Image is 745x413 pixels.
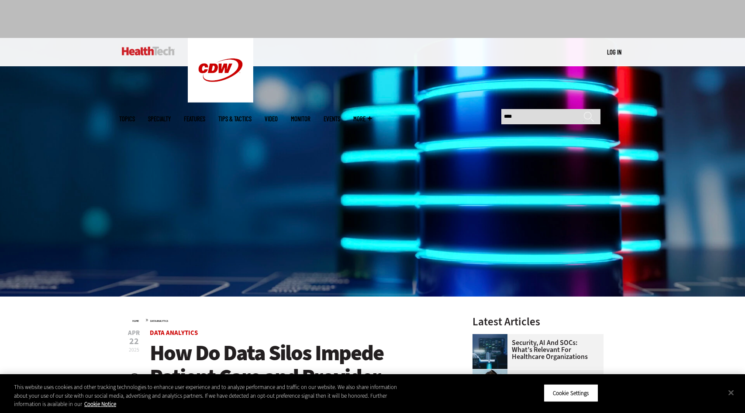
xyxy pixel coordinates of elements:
img: security team in high-tech computer room [473,334,507,369]
a: MonITor [291,116,310,122]
a: Tips & Tactics [218,116,252,122]
span: More [353,116,372,122]
span: Apr [128,330,140,336]
a: Features [184,116,205,122]
button: Cookie Settings [544,384,598,402]
span: Topics [119,116,135,122]
span: 2025 [129,346,139,353]
a: Connie Barrera [473,369,512,376]
span: Specialty [148,116,171,122]
a: Video [265,116,278,122]
img: Home [188,38,253,102]
a: security team in high-tech computer room [473,334,512,341]
a: Events [324,116,340,122]
a: Data Analytics [150,328,198,337]
div: » [132,316,449,323]
a: Data Analytics [150,319,168,323]
img: Connie Barrera [473,369,507,404]
a: CDW [188,96,253,105]
a: Log in [607,48,621,56]
div: This website uses cookies and other tracking technologies to enhance user experience and to analy... [14,383,410,409]
h3: Latest Articles [473,316,604,327]
span: 22 [128,337,140,346]
img: Home [122,47,175,55]
a: More information about your privacy [84,400,116,408]
a: Home [132,319,139,323]
a: Security, AI and SOCs: What’s Relevant for Healthcare Organizations [473,339,598,360]
div: User menu [607,48,621,57]
button: Close [721,383,741,402]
